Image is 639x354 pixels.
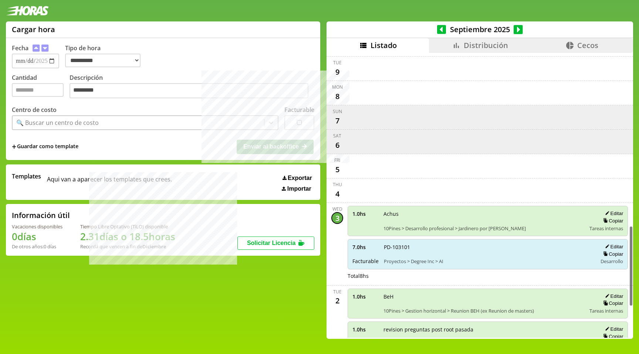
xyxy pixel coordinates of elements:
[280,174,314,182] button: Exportar
[331,139,343,151] div: 6
[383,293,584,300] span: BeH
[601,218,623,224] button: Copiar
[601,251,623,257] button: Copiar
[65,54,141,67] select: Tipo de hora
[247,240,296,246] span: Solicitar Licencia
[287,185,311,192] span: Importar
[589,225,623,232] span: Tareas internas
[327,53,633,338] div: scrollable content
[334,157,340,163] div: Fri
[333,181,342,188] div: Thu
[589,307,623,314] span: Tareas internas
[331,66,343,78] div: 9
[383,307,584,314] span: 10Pines > Gestion horizontal > Reunion BEH (ex Reunion de masters)
[352,326,378,333] span: 1.0 hs
[383,326,584,333] span: revision preguntas post root pasada
[352,258,379,265] span: Facturable
[603,244,623,250] button: Editar
[383,225,584,232] span: 10Pines > Desarrollo profesional > Jardinero por [PERSON_NAME]
[383,210,584,217] span: Achus
[332,206,342,212] div: Wed
[47,172,172,192] span: Aqui van a aparecer los templates que crees.
[601,258,623,265] span: Desarrollo
[12,223,62,230] div: Vacaciones disponibles
[331,295,343,307] div: 2
[352,210,378,217] span: 1.0 hs
[332,84,343,90] div: Mon
[331,212,343,224] div: 3
[80,223,175,230] div: Tiempo Libre Optativo (TiLO) disponible
[237,236,314,250] button: Solicitar Licencia
[464,40,508,50] span: Distribución
[65,44,146,68] label: Tipo de hora
[446,24,514,34] span: Septiembre 2025
[12,230,62,243] h1: 0 días
[142,243,166,250] b: Diciembre
[601,300,623,306] button: Copiar
[352,293,378,300] span: 1.0 hs
[348,272,628,279] div: Total 8 hs
[12,83,64,97] input: Cantidad
[16,119,99,127] div: 🔍 Buscar un centro de costo
[603,293,623,299] button: Editar
[331,188,343,200] div: 4
[371,40,397,50] span: Listado
[352,244,379,251] span: 7.0 hs
[284,106,314,114] label: Facturable
[12,210,70,220] h2: Información útil
[12,172,41,180] span: Templates
[80,230,175,243] h1: 2.31 días o 18.5 horas
[577,40,598,50] span: Cecos
[384,244,592,251] span: PD-103101
[333,133,341,139] div: Sat
[331,163,343,175] div: 5
[384,258,592,265] span: Proyectos > Degree Inc > AI
[333,59,342,66] div: Tue
[12,44,28,52] label: Fecha
[80,243,175,250] div: Recordá que vencen a fin de
[70,74,314,101] label: Descripción
[331,115,343,126] div: 7
[603,326,623,332] button: Editar
[12,106,57,114] label: Centro de costo
[12,143,78,151] span: +Guardar como template
[333,289,342,295] div: Tue
[12,24,55,34] h1: Cargar hora
[12,143,16,151] span: +
[288,175,312,181] span: Exportar
[603,210,623,217] button: Editar
[333,108,342,115] div: Sun
[6,6,49,16] img: logotipo
[12,74,70,101] label: Cantidad
[601,333,623,340] button: Copiar
[70,83,308,99] textarea: Descripción
[331,90,343,102] div: 8
[12,243,62,250] div: De otros años: 0 días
